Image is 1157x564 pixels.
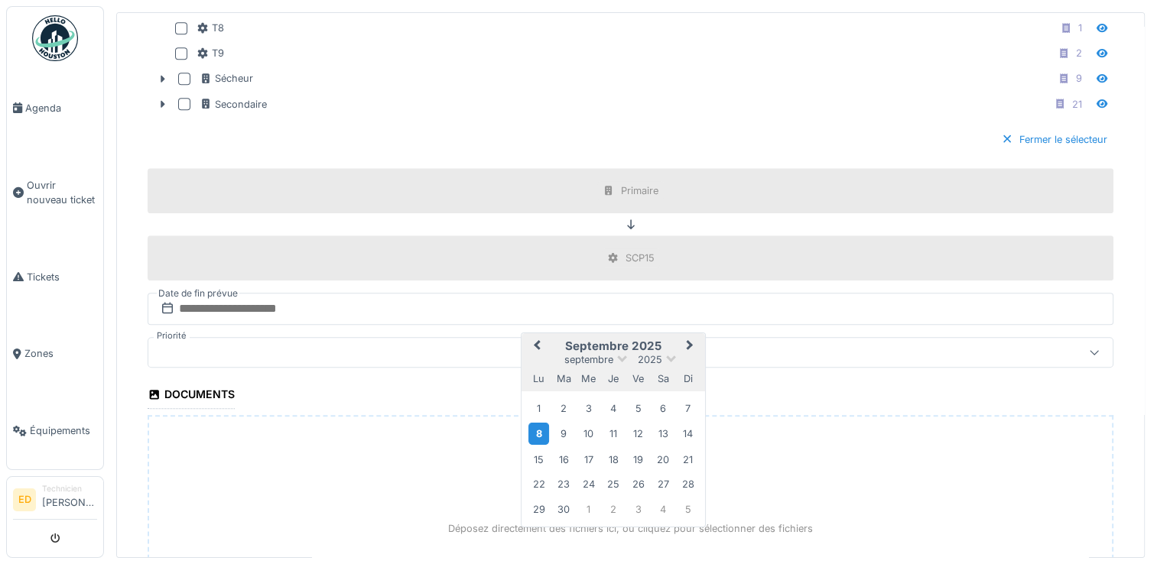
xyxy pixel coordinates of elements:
div: 1 [1078,21,1082,35]
button: Previous Month [523,335,548,359]
a: Agenda [7,70,103,147]
div: Choose mardi 16 septembre 2025 [554,449,574,469]
div: vendredi [628,368,648,388]
li: [PERSON_NAME] [42,483,97,516]
div: Choose lundi 22 septembre 2025 [528,474,549,494]
a: Ouvrir nouveau ticket [7,147,103,238]
div: Choose lundi 29 septembre 2025 [528,498,549,519]
span: Ouvrir nouveau ticket [27,178,97,207]
div: Choose dimanche 28 septembre 2025 [678,474,698,494]
div: Choose vendredi 3 octobre 2025 [628,498,648,519]
label: Priorité [154,329,190,342]
span: Agenda [25,101,97,115]
div: Choose samedi 4 octobre 2025 [652,498,673,519]
div: Choose dimanche 14 septembre 2025 [678,423,698,444]
div: samedi [652,368,673,388]
div: Choose mercredi 10 septembre 2025 [578,423,599,444]
div: 21 [1072,97,1082,112]
div: T8 [197,21,224,35]
div: Choose mardi 23 septembre 2025 [554,474,574,494]
div: Choose jeudi 25 septembre 2025 [603,474,623,494]
div: Choose jeudi 11 septembre 2025 [603,423,623,444]
div: Sécheur [200,71,253,86]
div: Choose samedi 27 septembre 2025 [652,474,673,494]
div: Choose mercredi 1 octobre 2025 [578,498,599,519]
a: Zones [7,316,103,393]
img: Badge_color-CXgf-gQk.svg [32,15,78,61]
span: 2025 [638,354,662,365]
div: Choose vendredi 5 septembre 2025 [628,397,648,418]
label: Date de fin prévue [157,285,239,302]
p: Déposez directement des fichiers ici, ou cliquez pour sélectionner des fichiers [448,521,813,536]
h2: septembre 2025 [522,339,705,353]
div: 2 [1076,46,1082,60]
div: Choose vendredi 12 septembre 2025 [628,423,648,444]
span: Zones [24,346,97,361]
div: mardi [554,368,574,388]
a: Tickets [7,238,103,316]
div: Choose lundi 15 septembre 2025 [528,449,549,469]
button: Next Month [679,335,704,359]
div: dimanche [678,368,698,388]
div: Choose vendredi 26 septembre 2025 [628,474,648,494]
div: Choose samedi 6 septembre 2025 [652,397,673,418]
span: septembre [564,354,613,365]
div: Choose mercredi 3 septembre 2025 [578,397,599,418]
div: lundi [528,368,549,388]
div: Choose samedi 20 septembre 2025 [652,449,673,469]
div: Choose jeudi 4 septembre 2025 [603,397,623,418]
div: Choose samedi 13 septembre 2025 [652,423,673,444]
div: SCP15 [626,251,655,265]
div: Choose mardi 30 septembre 2025 [554,498,574,519]
div: Choose mardi 9 septembre 2025 [554,423,574,444]
div: Primaire [621,183,658,198]
div: Choose jeudi 18 septembre 2025 [603,449,623,469]
div: T9 [197,46,224,60]
a: Équipements [7,392,103,469]
div: Secondaire [200,97,267,112]
div: mercredi [578,368,599,388]
div: Choose dimanche 21 septembre 2025 [678,449,698,469]
div: Documents [148,383,235,409]
div: Month septembre, 2025 [526,396,700,521]
div: Choose jeudi 2 octobre 2025 [603,498,623,519]
span: Tickets [27,270,97,284]
div: Choose lundi 1 septembre 2025 [528,397,549,418]
div: Choose dimanche 5 octobre 2025 [678,498,698,519]
div: Technicien [42,483,97,494]
div: Choose mercredi 17 septembre 2025 [578,449,599,469]
div: 9 [1076,71,1082,86]
span: Équipements [30,423,97,438]
div: Choose mardi 2 septembre 2025 [554,397,574,418]
div: Choose lundi 8 septembre 2025 [528,423,549,445]
div: Choose vendredi 19 septembre 2025 [628,449,648,469]
div: Choose mercredi 24 septembre 2025 [578,474,599,494]
a: ED Technicien[PERSON_NAME] [13,483,97,520]
div: Choose dimanche 7 septembre 2025 [678,397,698,418]
li: ED [13,488,36,511]
div: jeudi [603,368,623,388]
div: Fermer le sélecteur [995,129,1113,150]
